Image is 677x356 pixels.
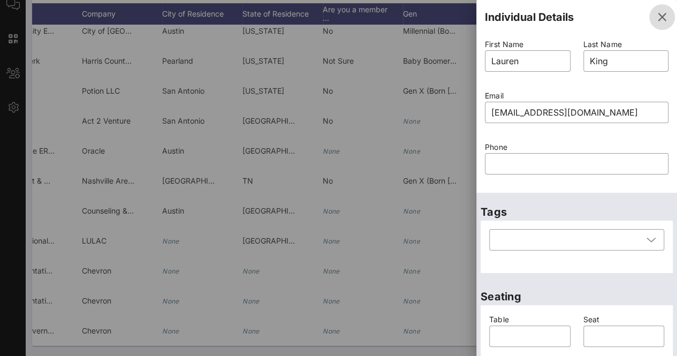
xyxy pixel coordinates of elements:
[485,9,574,25] div: Individual Details
[481,203,673,221] p: Tags
[583,39,669,50] p: Last Name
[489,314,570,325] p: Table
[485,39,570,50] p: First Name
[583,314,665,325] p: Seat
[485,90,668,102] p: Email
[481,288,673,305] p: Seating
[485,141,668,153] p: Phone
